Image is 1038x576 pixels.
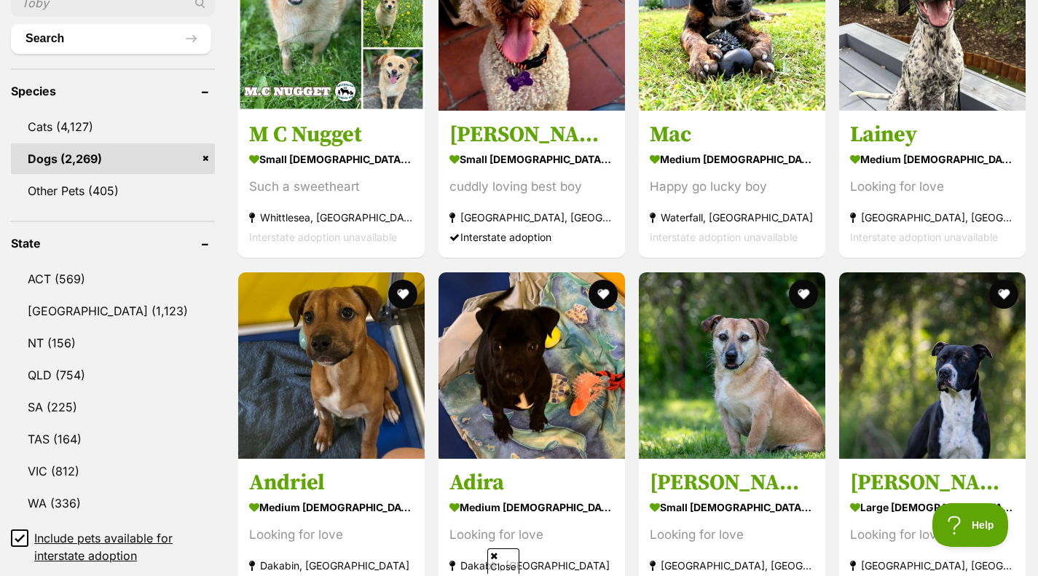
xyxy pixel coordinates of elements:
strong: [GEOGRAPHIC_DATA], [GEOGRAPHIC_DATA] [850,556,1015,575]
strong: medium [DEMOGRAPHIC_DATA] Dog [850,149,1015,170]
div: Looking for love [850,525,1015,545]
strong: [GEOGRAPHIC_DATA], [GEOGRAPHIC_DATA] [650,556,814,575]
a: M C Nugget small [DEMOGRAPHIC_DATA] Dog Such a sweetheart Whittlesea, [GEOGRAPHIC_DATA] Interstat... [238,111,425,259]
strong: medium [DEMOGRAPHIC_DATA] Dog [249,497,414,518]
div: Looking for love [650,525,814,545]
strong: large [DEMOGRAPHIC_DATA] Dog [850,497,1015,518]
h3: Adira [449,469,614,497]
strong: [GEOGRAPHIC_DATA], [GEOGRAPHIC_DATA] [850,208,1015,228]
iframe: Help Scout Beacon - Open [932,503,1009,547]
a: Lainey medium [DEMOGRAPHIC_DATA] Dog Looking for love [GEOGRAPHIC_DATA], [GEOGRAPHIC_DATA] Inters... [839,111,1026,259]
img: Adira - Kelpie x American Staffordshire Bull Terrier Dog [439,272,625,459]
div: Interstate adoption [449,228,614,248]
span: Include pets available for interstate adoption [34,529,215,564]
a: NT (156) [11,328,215,358]
strong: Waterfall, [GEOGRAPHIC_DATA] [650,208,814,228]
button: favourite [388,280,417,309]
h3: M C Nugget [249,122,414,149]
a: [GEOGRAPHIC_DATA] (1,123) [11,296,215,326]
button: favourite [989,280,1018,309]
a: VIC (812) [11,456,215,486]
a: Include pets available for interstate adoption [11,529,215,564]
button: favourite [789,280,818,309]
a: TAS (164) [11,424,215,454]
span: Interstate adoption unavailable [850,232,998,244]
header: State [11,237,215,250]
a: Other Pets (405) [11,175,215,206]
header: Species [11,84,215,98]
strong: medium [DEMOGRAPHIC_DATA] Dog [449,497,614,518]
a: QLD (754) [11,360,215,390]
img: Andriel - Kelpie x American Staffordshire Bull Terrier Dog [238,272,425,459]
img: Tyson - American Staffordshire Terrier Dog [839,272,1026,459]
span: Interstate adoption unavailable [650,232,798,244]
a: Mac medium [DEMOGRAPHIC_DATA] Dog Happy go lucky boy Waterfall, [GEOGRAPHIC_DATA] Interstate adop... [639,111,825,259]
strong: small [DEMOGRAPHIC_DATA] Dog [249,149,414,170]
strong: [GEOGRAPHIC_DATA], [GEOGRAPHIC_DATA] [449,208,614,228]
a: Cats (4,127) [11,111,215,142]
div: Looking for love [449,525,614,545]
h3: [PERSON_NAME] [449,122,614,149]
img: Harold - Jack Russell Terrier x Staffordshire Bull Terrier Dog [639,272,825,459]
strong: small [DEMOGRAPHIC_DATA] Dog [449,149,614,170]
div: Looking for love [850,178,1015,197]
strong: Dakabin, [GEOGRAPHIC_DATA] [249,556,414,575]
a: [PERSON_NAME] small [DEMOGRAPHIC_DATA] Dog cuddly loving best boy [GEOGRAPHIC_DATA], [GEOGRAPHIC_... [439,111,625,259]
strong: Dakabin, [GEOGRAPHIC_DATA] [449,556,614,575]
h3: Andriel [249,469,414,497]
a: SA (225) [11,392,215,422]
div: cuddly loving best boy [449,178,614,197]
button: favourite [589,280,618,309]
span: Interstate adoption unavailable [249,232,397,244]
div: Such a sweetheart [249,178,414,197]
strong: Whittlesea, [GEOGRAPHIC_DATA] [249,208,414,228]
button: Search [11,24,211,53]
a: Dogs (2,269) [11,143,215,174]
h3: Mac [650,122,814,149]
h3: [PERSON_NAME] [650,469,814,497]
a: WA (336) [11,488,215,518]
h3: [PERSON_NAME] [850,469,1015,497]
a: ACT (569) [11,264,215,294]
h3: Lainey [850,122,1015,149]
div: Looking for love [249,525,414,545]
div: Happy go lucky boy [650,178,814,197]
span: Close [487,548,519,574]
strong: small [DEMOGRAPHIC_DATA] Dog [650,497,814,518]
strong: medium [DEMOGRAPHIC_DATA] Dog [650,149,814,170]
